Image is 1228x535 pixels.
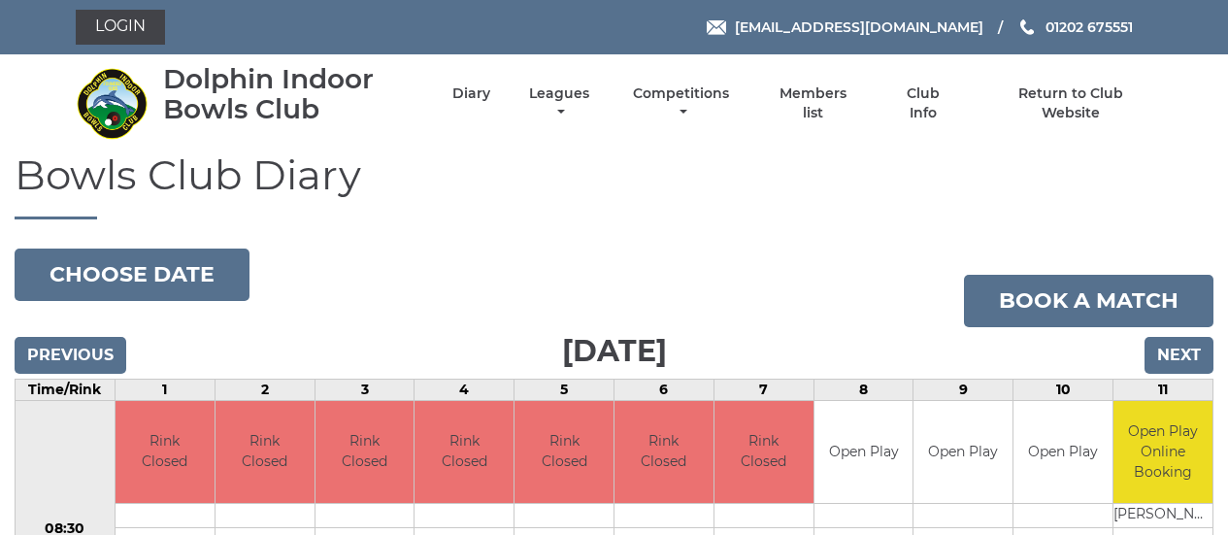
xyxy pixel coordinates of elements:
[1045,18,1133,36] span: 01202 675551
[216,401,315,503] td: Rink Closed
[1013,380,1113,401] td: 10
[514,401,614,503] td: Rink Closed
[614,401,714,503] td: Rink Closed
[1017,17,1133,38] a: Phone us 01202 675551
[913,380,1013,401] td: 9
[813,380,913,401] td: 8
[707,20,726,35] img: Email
[1113,503,1212,527] td: [PERSON_NAME]
[315,401,415,503] td: Rink Closed
[1113,380,1213,401] td: 11
[707,17,983,38] a: Email [EMAIL_ADDRESS][DOMAIN_NAME]
[814,401,913,503] td: Open Play
[315,380,415,401] td: 3
[15,337,126,374] input: Previous
[514,380,614,401] td: 5
[15,152,1213,219] h1: Bowls Club Diary
[913,401,1012,503] td: Open Play
[735,18,983,36] span: [EMAIL_ADDRESS][DOMAIN_NAME]
[415,401,514,503] td: Rink Closed
[215,380,315,401] td: 2
[115,380,215,401] td: 1
[16,380,116,401] td: Time/Rink
[1145,337,1213,374] input: Next
[76,67,149,140] img: Dolphin Indoor Bowls Club
[76,10,165,45] a: Login
[714,380,813,401] td: 7
[629,84,735,122] a: Competitions
[1020,19,1034,35] img: Phone us
[1013,401,1112,503] td: Open Play
[1113,401,1212,503] td: Open Play Online Booking
[768,84,857,122] a: Members list
[163,64,418,124] div: Dolphin Indoor Bowls Club
[524,84,594,122] a: Leagues
[988,84,1152,122] a: Return to Club Website
[964,275,1213,327] a: Book a match
[415,380,514,401] td: 4
[452,84,490,103] a: Diary
[15,249,249,301] button: Choose date
[892,84,955,122] a: Club Info
[714,401,813,503] td: Rink Closed
[116,401,215,503] td: Rink Closed
[614,380,714,401] td: 6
